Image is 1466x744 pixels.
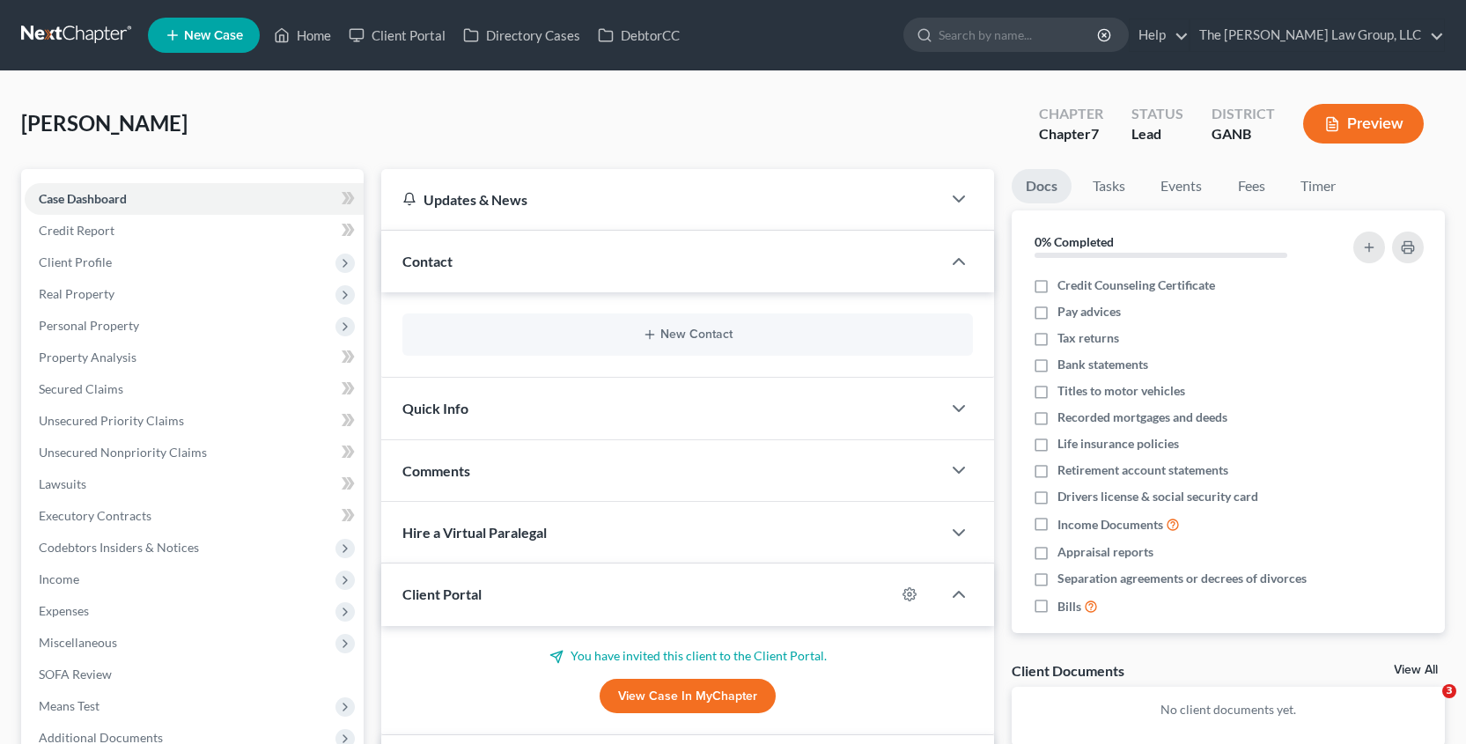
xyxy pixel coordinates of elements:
span: Life insurance policies [1057,435,1179,453]
a: Events [1146,169,1216,203]
span: Credit Report [39,223,114,238]
span: Bills [1057,598,1081,615]
span: Personal Property [39,318,139,333]
span: Bank statements [1057,356,1148,373]
button: New Contact [416,328,959,342]
span: Client Profile [39,254,112,269]
p: No client documents yet. [1026,701,1431,718]
span: Income [39,571,79,586]
span: Comments [402,462,470,479]
a: Property Analysis [25,342,364,373]
a: Fees [1223,169,1279,203]
a: Unsecured Priority Claims [25,405,364,437]
span: Case Dashboard [39,191,127,206]
span: Expenses [39,603,89,618]
a: Unsecured Nonpriority Claims [25,437,364,468]
span: 3 [1442,684,1456,698]
span: Appraisal reports [1057,543,1153,561]
span: Contact [402,253,453,269]
div: GANB [1212,124,1275,144]
a: Directory Cases [454,19,589,51]
a: The [PERSON_NAME] Law Group, LLC [1190,19,1444,51]
span: Separation agreements or decrees of divorces [1057,570,1307,587]
a: Timer [1286,169,1350,203]
a: Tasks [1079,169,1139,203]
span: Drivers license & social security card [1057,488,1258,505]
a: Executory Contracts [25,500,364,532]
a: Credit Report [25,215,364,247]
span: Retirement account statements [1057,461,1228,479]
a: Docs [1012,169,1072,203]
span: Credit Counseling Certificate [1057,276,1215,294]
span: Lawsuits [39,476,86,491]
div: District [1212,104,1275,124]
div: Updates & News [402,190,920,209]
span: SOFA Review [39,667,112,681]
div: Lead [1131,124,1183,144]
div: Chapter [1039,124,1103,144]
span: Income Documents [1057,516,1163,534]
span: Hire a Virtual Paralegal [402,524,547,541]
a: Home [265,19,340,51]
a: DebtorCC [589,19,689,51]
a: Case Dashboard [25,183,364,215]
span: New Case [184,29,243,42]
input: Search by name... [939,18,1100,51]
a: View Case in MyChapter [600,679,776,714]
div: Client Documents [1012,661,1124,680]
span: Real Property [39,286,114,301]
a: Client Portal [340,19,454,51]
a: Help [1130,19,1189,51]
span: Unsecured Priority Claims [39,413,184,428]
span: Unsecured Nonpriority Claims [39,445,207,460]
button: Preview [1303,104,1424,144]
span: [PERSON_NAME] [21,110,188,136]
span: Client Portal [402,586,482,602]
p: You have invited this client to the Client Portal. [402,647,973,665]
div: Status [1131,104,1183,124]
span: Quick Info [402,400,468,416]
iframe: Intercom live chat [1406,684,1448,726]
span: Means Test [39,698,99,713]
span: Executory Contracts [39,508,151,523]
span: Tax returns [1057,329,1119,347]
strong: 0% Completed [1035,234,1114,249]
a: Lawsuits [25,468,364,500]
a: SOFA Review [25,659,364,690]
a: Secured Claims [25,373,364,405]
span: Titles to motor vehicles [1057,382,1185,400]
span: Pay advices [1057,303,1121,320]
a: View All [1394,664,1438,676]
span: Miscellaneous [39,635,117,650]
span: 7 [1091,125,1099,142]
span: Codebtors Insiders & Notices [39,540,199,555]
div: Chapter [1039,104,1103,124]
span: Recorded mortgages and deeds [1057,409,1227,426]
span: Secured Claims [39,381,123,396]
span: Property Analysis [39,350,136,365]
